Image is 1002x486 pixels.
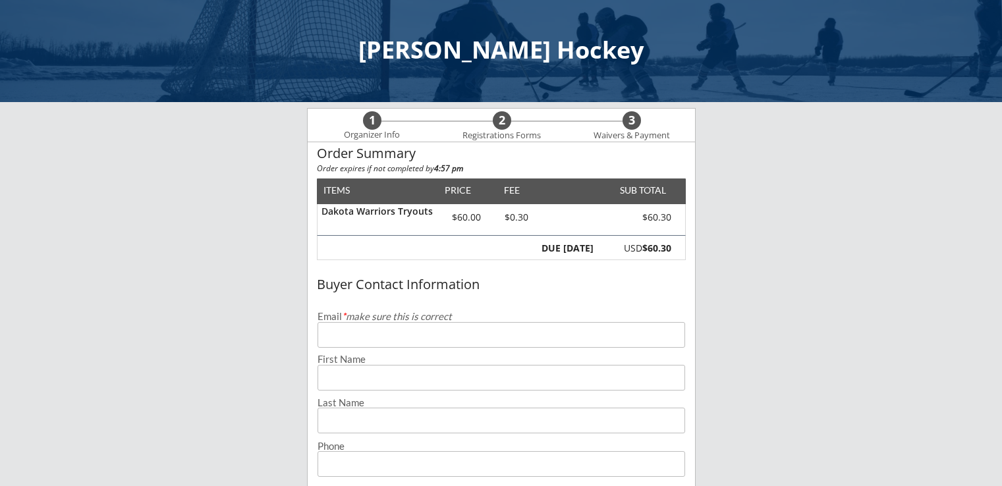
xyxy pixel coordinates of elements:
div: Buyer Contact Information [317,277,686,292]
div: Organizer Info [336,130,408,140]
div: Email [318,311,685,321]
div: Dakota Warriors Tryouts [321,207,433,216]
div: SUB TOTAL [615,186,666,195]
div: Phone [318,441,685,451]
div: Waivers & Payment [586,130,677,141]
strong: $60.30 [642,242,671,254]
div: DUE [DATE] [539,244,594,253]
div: [PERSON_NAME] Hockey [13,38,989,62]
em: make sure this is correct [342,310,452,322]
div: Last Name [318,398,685,408]
div: 2 [493,113,511,128]
strong: 4:57 pm [434,163,463,174]
div: $0.30 [495,213,539,222]
div: Order expires if not completed by [317,165,686,173]
div: $60.00 [439,213,495,222]
div: USD [601,244,671,253]
div: $60.30 [597,213,671,222]
div: PRICE [439,186,478,195]
div: FEE [495,186,529,195]
div: 3 [623,113,641,128]
div: Registrations Forms [457,130,547,141]
div: 1 [363,113,381,128]
div: Order Summary [317,146,686,161]
div: ITEMS [323,186,370,195]
div: First Name [318,354,685,364]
